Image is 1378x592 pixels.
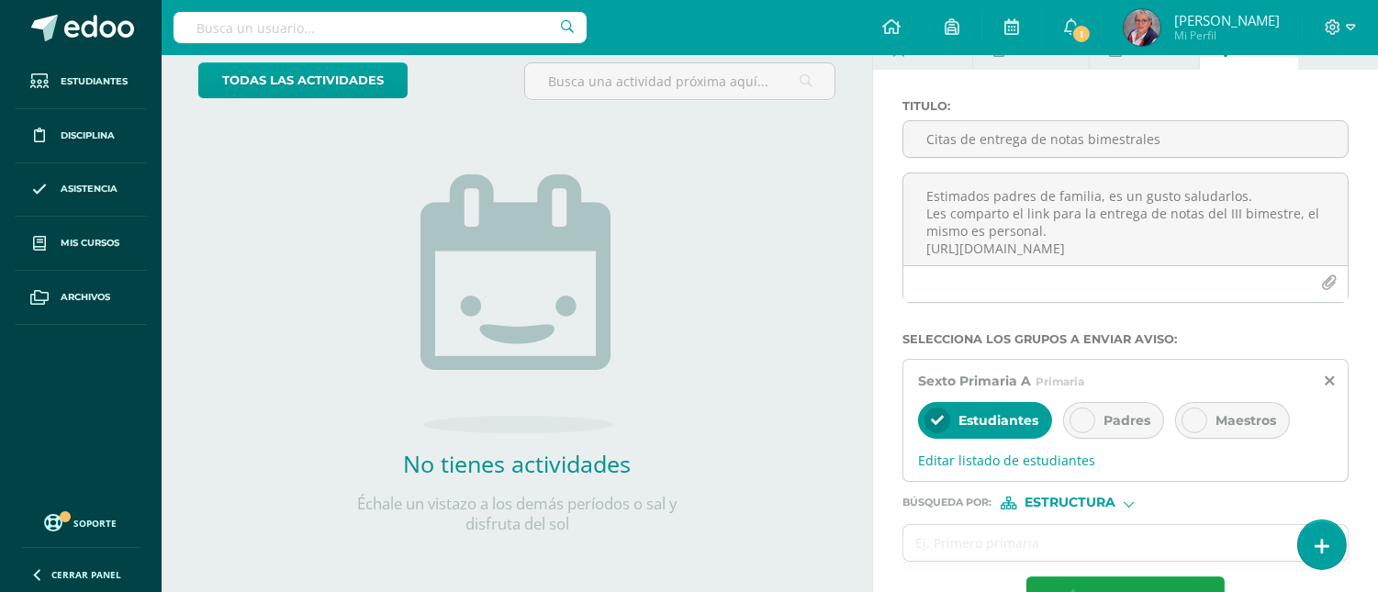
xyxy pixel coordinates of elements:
p: Échale un vistazo a los demás períodos o sal y disfruta del sol [333,494,700,534]
a: Tarea [873,26,972,70]
img: c98b4b2317c3b1a37c73a338e86639de.png [1124,9,1160,46]
span: Primaria [1036,374,1084,388]
a: Disciplina [15,109,147,163]
span: Estudiantes [958,412,1038,429]
a: Soporte [22,509,140,534]
span: Editar listado de estudiantes [918,452,1333,469]
span: Maestros [1216,412,1276,429]
span: Disciplina [61,128,115,143]
a: Archivos [15,271,147,325]
input: Busca una actividad próxima aquí... [525,63,835,99]
span: Sexto Primaria A [918,373,1031,389]
a: todas las Actividades [198,62,408,98]
a: Asistencia [15,163,147,218]
input: Ej. Primero primaria [903,525,1311,561]
a: Aviso [1200,26,1298,70]
span: Estudiantes [61,74,128,89]
label: Titulo : [902,99,1349,113]
span: Soporte [74,517,118,530]
span: Padres [1104,412,1150,429]
a: Mis cursos [15,217,147,271]
a: Examen [973,26,1088,70]
a: Estudiantes [15,55,147,109]
h2: No tienes actividades [333,448,700,479]
input: Titulo [903,121,1348,157]
label: Selecciona los grupos a enviar aviso : [902,332,1349,346]
span: Asistencia [61,182,118,196]
span: Cerrar panel [51,568,121,581]
span: Estructura [1025,497,1115,508]
div: [object Object] [1001,497,1138,509]
span: Archivos [61,290,110,305]
img: no_activities.png [420,174,613,433]
span: Búsqueda por : [902,497,991,508]
span: [PERSON_NAME] [1174,11,1280,29]
textarea: Estimados padres de familia, es un gusto saludarlos. Les comparto el link para la entrega de nota... [903,173,1348,265]
input: Busca un usuario... [174,12,587,43]
a: Evento [1090,26,1199,70]
span: Mi Perfil [1174,28,1280,43]
span: 1 [1071,24,1092,44]
span: Mis cursos [61,236,119,251]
